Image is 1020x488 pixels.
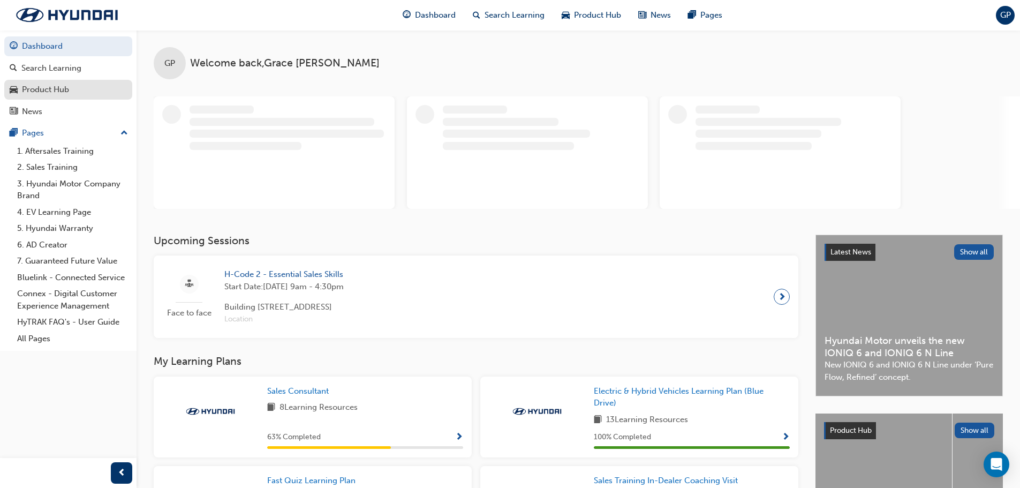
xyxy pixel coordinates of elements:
[224,313,344,326] span: Location
[154,355,798,367] h3: My Learning Plans
[553,4,630,26] a: car-iconProduct Hub
[13,237,132,253] a: 6. AD Creator
[638,9,646,22] span: news-icon
[394,4,464,26] a: guage-iconDashboard
[118,467,126,480] span: prev-icon
[594,475,742,487] a: Sales Training In-Dealer Coaching Visit
[279,401,358,415] span: 8 Learning Resources
[181,406,240,417] img: Trak
[162,307,216,319] span: Face to face
[594,386,764,408] span: Electric & Hybrid Vehicles Learning Plan (Blue Drive)
[508,406,566,417] img: Trak
[825,359,994,383] span: New IONIQ 6 and IONIQ 6 N Line under ‘Pure Flow, Refined’ concept.
[162,264,790,329] a: Face to faceH-Code 2 - Essential Sales SkillsStart Date:[DATE] 9am - 4:30pmBuilding [STREET_ADDRE...
[13,159,132,176] a: 2. Sales Training
[688,9,696,22] span: pages-icon
[700,9,722,21] span: Pages
[4,123,132,143] button: Pages
[415,9,456,21] span: Dashboard
[782,431,790,444] button: Show Progress
[224,281,344,293] span: Start Date: [DATE] 9am - 4:30pm
[267,401,275,415] span: book-icon
[13,269,132,286] a: Bluelink - Connected Service
[13,253,132,269] a: 7. Guaranteed Future Value
[594,476,738,485] span: Sales Training In-Dealer Coaching Visit
[190,57,380,70] span: Welcome back , Grace [PERSON_NAME]
[996,6,1015,25] button: GP
[13,220,132,237] a: 5. Hyundai Warranty
[224,301,344,313] span: Building [STREET_ADDRESS]
[267,476,356,485] span: Fast Quiz Learning Plan
[5,4,129,26] img: Trak
[22,84,69,96] div: Product Hub
[830,426,872,435] span: Product Hub
[13,286,132,314] a: Connex - Digital Customer Experience Management
[455,433,463,442] span: Show Progress
[455,431,463,444] button: Show Progress
[10,85,18,95] span: car-icon
[10,42,18,51] span: guage-icon
[13,331,132,347] a: All Pages
[825,244,994,261] a: Latest NewsShow all
[10,107,18,117] span: news-icon
[154,235,798,247] h3: Upcoming Sessions
[267,385,333,397] a: Sales Consultant
[955,423,995,438] button: Show all
[21,62,81,74] div: Search Learning
[782,433,790,442] span: Show Progress
[594,414,602,427] span: book-icon
[651,9,671,21] span: News
[4,102,132,122] a: News
[574,9,621,21] span: Product Hub
[824,422,994,439] a: Product HubShow all
[984,452,1009,477] div: Open Intercom Messenger
[4,80,132,100] a: Product Hub
[778,289,786,304] span: next-icon
[120,126,128,140] span: up-icon
[403,9,411,22] span: guage-icon
[10,129,18,138] span: pages-icon
[562,9,570,22] span: car-icon
[267,431,321,444] span: 63 % Completed
[13,314,132,331] a: HyTRAK FAQ's - User Guide
[606,414,688,427] span: 13 Learning Resources
[224,268,344,281] span: H-Code 2 - Essential Sales Skills
[679,4,731,26] a: pages-iconPages
[630,4,679,26] a: news-iconNews
[267,475,360,487] a: Fast Quiz Learning Plan
[594,385,790,409] a: Electric & Hybrid Vehicles Learning Plan (Blue Drive)
[4,34,132,123] button: DashboardSearch LearningProduct HubNews
[22,127,44,139] div: Pages
[13,204,132,221] a: 4. EV Learning Page
[10,64,17,73] span: search-icon
[22,106,42,118] div: News
[4,58,132,78] a: Search Learning
[267,386,329,396] span: Sales Consultant
[825,335,994,359] span: Hyundai Motor unveils the new IONIQ 6 and IONIQ 6 N Line
[185,277,193,291] span: sessionType_FACE_TO_FACE-icon
[473,9,480,22] span: search-icon
[13,143,132,160] a: 1. Aftersales Training
[594,431,651,444] span: 100 % Completed
[954,244,994,260] button: Show all
[485,9,545,21] span: Search Learning
[164,57,175,70] span: GP
[1000,9,1011,21] span: GP
[464,4,553,26] a: search-iconSearch Learning
[830,247,871,257] span: Latest News
[815,235,1003,396] a: Latest NewsShow allHyundai Motor unveils the new IONIQ 6 and IONIQ 6 N LineNew IONIQ 6 and IONIQ ...
[4,36,132,56] a: Dashboard
[13,176,132,204] a: 3. Hyundai Motor Company Brand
